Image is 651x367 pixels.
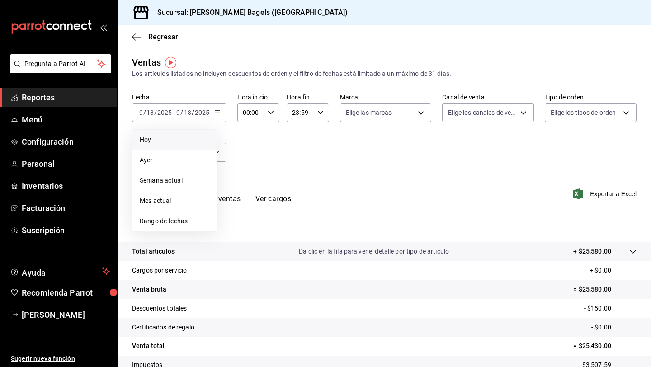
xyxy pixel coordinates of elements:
[10,54,111,73] button: Pregunta a Parrot AI
[255,194,292,210] button: Ver cargos
[299,247,449,256] p: Da clic en la fila para ver el detalle por tipo de artículo
[6,66,111,75] a: Pregunta a Parrot AI
[139,109,143,116] input: --
[22,309,110,321] span: [PERSON_NAME]
[545,94,637,100] label: Tipo de orden
[143,109,146,116] span: /
[148,33,178,41] span: Regresar
[22,91,110,104] span: Reportes
[176,109,180,116] input: --
[132,247,175,256] p: Total artículos
[146,194,291,210] div: navigation tabs
[22,180,110,192] span: Inventarios
[140,216,210,226] span: Rango de fechas
[132,56,161,69] div: Ventas
[573,285,637,294] p: = $25,580.00
[140,196,210,206] span: Mes actual
[22,113,110,126] span: Menú
[442,94,534,100] label: Canal de venta
[192,109,194,116] span: /
[132,69,637,79] div: Los artículos listados no incluyen descuentos de orden y el filtro de fechas está limitado a un m...
[140,155,210,165] span: Ayer
[165,57,176,68] img: Tooltip marker
[132,94,226,100] label: Fecha
[551,108,616,117] span: Elige los tipos de orden
[237,94,279,100] label: Hora inicio
[154,109,157,116] span: /
[584,304,637,313] p: - $150.00
[346,108,392,117] span: Elige las marcas
[22,202,110,214] span: Facturación
[573,247,611,256] p: + $25,580.00
[150,7,348,18] h3: Sucursal: [PERSON_NAME] Bagels ([GEOGRAPHIC_DATA])
[22,224,110,236] span: Suscripción
[340,94,432,100] label: Marca
[132,33,178,41] button: Regresar
[184,109,192,116] input: --
[11,354,110,363] span: Sugerir nueva función
[22,158,110,170] span: Personal
[99,24,107,31] button: open_drawer_menu
[132,285,166,294] p: Venta bruta
[173,109,175,116] span: -
[132,221,637,231] p: Resumen
[132,341,165,351] p: Venta total
[591,323,637,332] p: - $0.00
[140,176,210,185] span: Semana actual
[287,94,329,100] label: Hora fin
[132,304,187,313] p: Descuentos totales
[448,108,517,117] span: Elige los canales de venta
[157,109,172,116] input: ----
[140,135,210,145] span: Hoy
[22,287,110,299] span: Recomienda Parrot
[205,194,241,210] button: Ver ventas
[132,266,187,275] p: Cargos por servicio
[146,109,154,116] input: --
[180,109,183,116] span: /
[590,266,637,275] p: + $0.00
[575,188,637,199] button: Exportar a Excel
[22,136,110,148] span: Configuración
[24,59,97,69] span: Pregunta a Parrot AI
[573,341,637,351] p: = $25,430.00
[132,323,194,332] p: Certificados de regalo
[22,266,98,277] span: Ayuda
[194,109,210,116] input: ----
